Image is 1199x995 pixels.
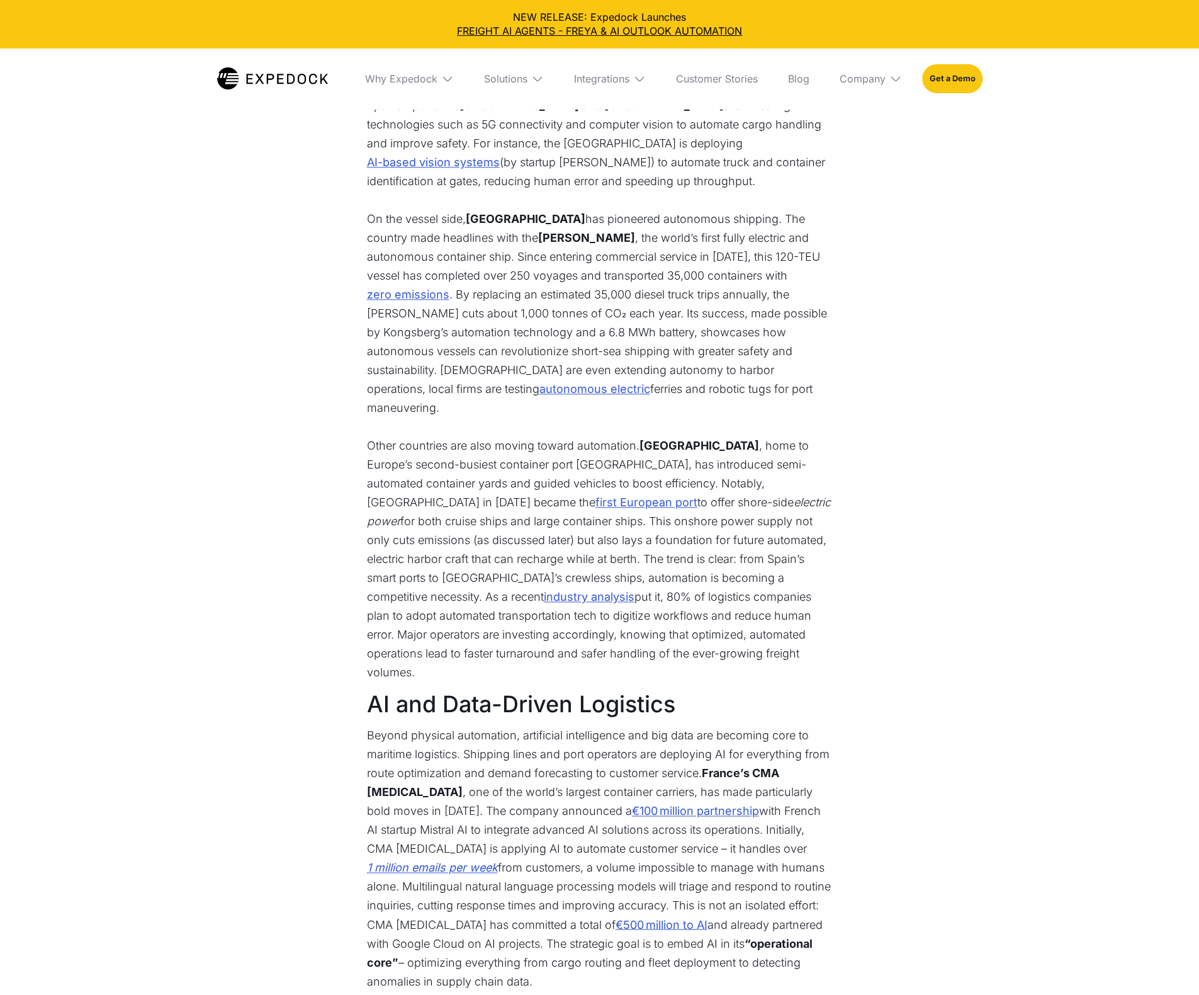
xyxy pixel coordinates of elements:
a: Customer Stories [666,48,768,109]
strong: [GEOGRAPHIC_DATA] [466,212,585,225]
a: €100 million partnership [632,802,759,821]
a: €500 million to AI [616,915,707,934]
h2: AI and Data-Driven Logistics [367,688,833,720]
a: autonomous electric [539,380,650,399]
p: ‍ [367,418,833,436]
div: Solutions [484,72,527,85]
strong: [GEOGRAPHIC_DATA] [639,439,759,452]
em: electric power [367,496,831,528]
em: 1 million emails per week [367,861,498,874]
a: Blog [778,48,819,109]
div: Company [840,72,886,85]
div: NEW RELEASE: Expedock Launches [10,10,1189,38]
a: 1 million emails per week [367,858,498,877]
div: Why Expedock [365,72,437,85]
strong: [PERSON_NAME] [538,231,635,244]
a: FREIGHT AI AGENTS - FREYA & AI OUTLOOK AUTOMATION [10,24,1189,38]
p: Other countries are also moving toward automation. , home to Europe’s second-busiest container po... [367,436,833,682]
p: Beyond physical automation, artificial intelligence and big data are becoming core to maritime lo... [367,726,833,991]
a: industry analysis [544,588,634,606]
a: zero emissions [367,285,449,304]
div: Integrations [574,72,629,85]
strong: France’s CMA [MEDICAL_DATA] [367,766,779,799]
a: AI-based vision systems [367,153,500,172]
a: first European port [595,493,697,512]
p: ‍ [367,191,833,210]
a: Get a Demo [922,64,982,93]
p: On the vessel side, has pioneered autonomous shipping. The country made headlines with the , the ... [367,210,833,418]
